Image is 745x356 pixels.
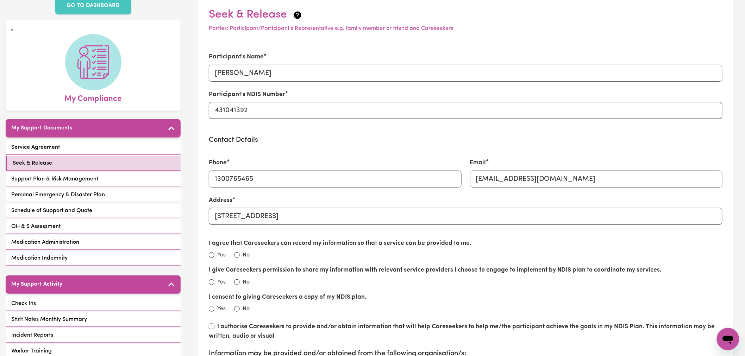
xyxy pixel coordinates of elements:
a: Incident Reports [6,328,181,343]
label: Yes [217,251,226,259]
button: My Support Activity [6,275,181,294]
a: Medication Administration [6,235,181,250]
span: Medication Administration [11,238,79,247]
label: Participant's Name [209,52,264,62]
label: I agree that Careseekers can record my information so that a service can be provided to me. [209,239,471,248]
a: My Compliance [11,34,175,105]
span: Personal Emergency & Disaster Plan [11,191,105,199]
a: Support Plan & Risk Management [6,172,181,186]
label: I give Careseekers permission to share my information with relevant service providers I choose to... [209,266,662,275]
a: Seek & Release [6,156,181,171]
span: Incident Reports [11,331,53,339]
a: OH & S Assessment [6,220,181,234]
span: Worker Training [11,347,52,355]
span: Check Ins [11,299,36,308]
span: Schedule of Support and Quote [11,206,92,215]
a: Schedule of Support and Quote [6,204,181,218]
h5: My Support Documents [11,125,72,132]
button: My Support Documents [6,119,181,138]
span: Shift Notes Monthly Summary [11,315,87,324]
label: I consent to giving Careseekers a copy of my NDIS plan. [209,293,367,302]
a: Check Ins [6,297,181,311]
a: Medication Indemnity [6,251,181,266]
label: No [243,305,250,313]
a: Service Agreement [6,140,181,155]
label: Email [470,158,486,167]
label: Phone [209,158,227,167]
a: Shift Notes Monthly Summary [6,312,181,327]
span: Service Agreement [11,143,60,152]
span: Medication Indemnity [11,254,68,262]
label: No [243,251,250,259]
span: Seek & Release [13,159,52,167]
label: I authorise Careseekers to provide and/or obtain information that will help Careseekers to help m... [209,324,715,339]
p: Parties: Participant/Participant's Representative e.g. family member or friend and Careseekers [209,24,722,33]
label: Participant's NDIS Number [209,90,285,99]
h3: Contact Details [209,136,722,144]
label: Address [209,196,232,205]
label: Yes [217,305,226,313]
h2: Seek & Release [209,8,722,21]
a: Personal Emergency & Disaster Plan [6,188,181,202]
label: Yes [217,278,226,286]
span: My Compliance [65,90,122,105]
span: OH & S Assessment [11,222,61,231]
label: No [243,278,250,286]
iframe: Button to launch messaging window [717,328,739,350]
span: Support Plan & Risk Management [11,175,98,183]
h5: My Support Activity [11,281,62,288]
